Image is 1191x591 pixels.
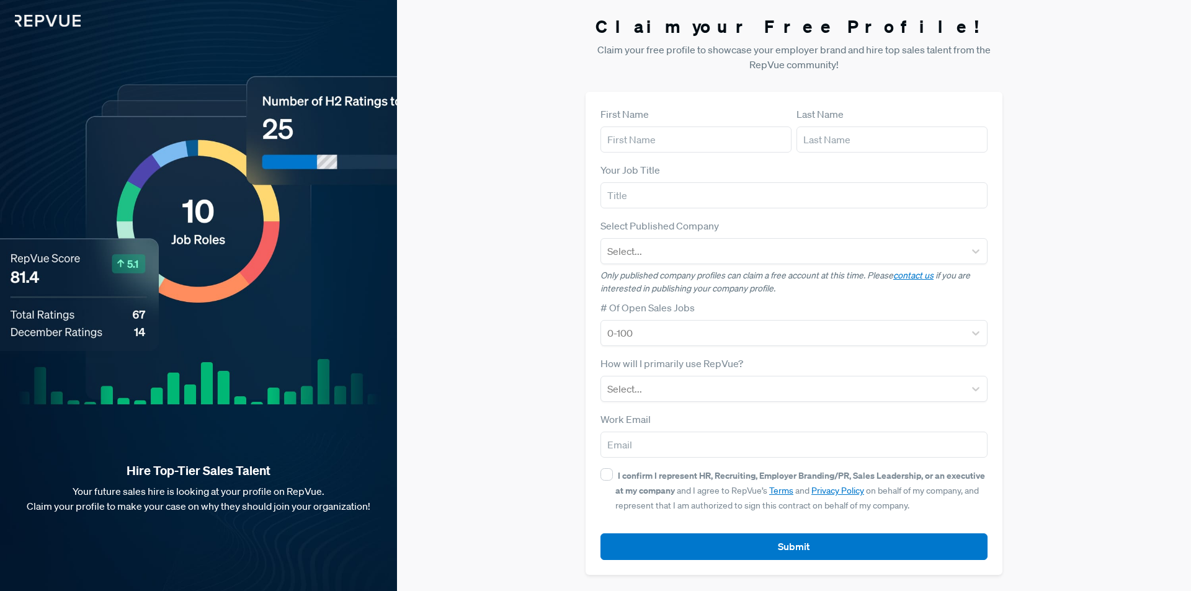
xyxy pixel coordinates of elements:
[586,42,1002,72] p: Claim your free profile to showcase your employer brand and hire top sales talent from the RepVue...
[600,162,660,177] label: Your Job Title
[615,469,985,496] strong: I confirm I represent HR, Recruiting, Employer Branding/PR, Sales Leadership, or an executive at ...
[615,470,985,511] span: and I agree to RepVue’s and on behalf of my company, and represent that I am authorized to sign t...
[586,16,1002,37] h3: Claim your Free Profile!
[20,484,377,513] p: Your future sales hire is looking at your profile on RepVue. Claim your profile to make your case...
[600,107,649,122] label: First Name
[796,107,844,122] label: Last Name
[796,127,988,153] input: Last Name
[600,432,988,458] input: Email
[600,356,743,371] label: How will I primarily use RepVue?
[600,127,792,153] input: First Name
[893,270,934,281] a: contact us
[600,412,651,427] label: Work Email
[600,269,988,295] p: Only published company profiles can claim a free account at this time. Please if you are interest...
[811,485,864,496] a: Privacy Policy
[769,485,793,496] a: Terms
[600,533,988,560] button: Submit
[20,463,377,479] strong: Hire Top-Tier Sales Talent
[600,300,695,315] label: # Of Open Sales Jobs
[600,218,719,233] label: Select Published Company
[600,182,988,208] input: Title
